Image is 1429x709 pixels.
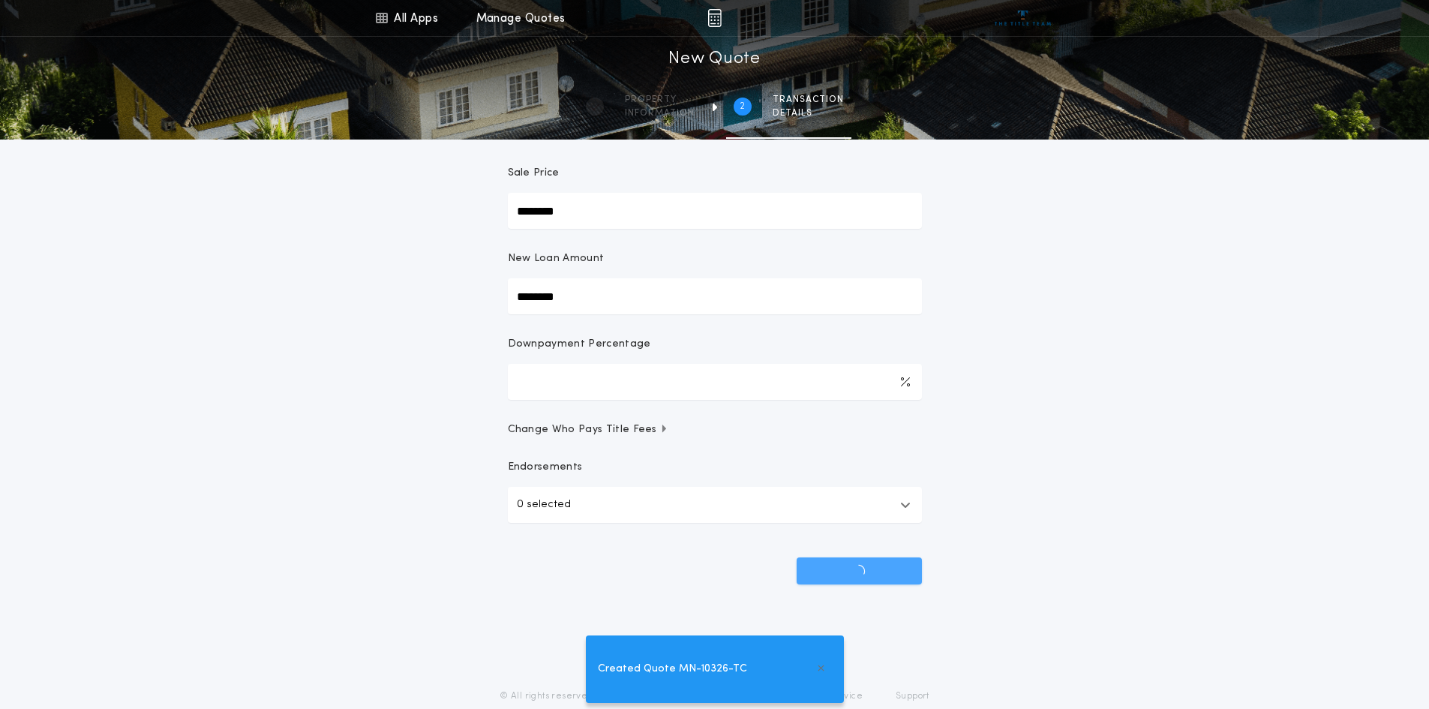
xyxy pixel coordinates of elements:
button: 0 selected [508,487,922,523]
p: New Loan Amount [508,251,605,266]
h2: 2 [740,101,745,113]
p: 0 selected [517,496,571,514]
p: Sale Price [508,166,560,181]
span: Transaction [773,94,844,106]
span: details [773,107,844,119]
input: New Loan Amount [508,278,922,314]
input: Sale Price [508,193,922,229]
span: Change Who Pays Title Fees [508,422,669,437]
button: Change Who Pays Title Fees [508,422,922,437]
p: Downpayment Percentage [508,337,651,352]
img: vs-icon [995,11,1051,26]
img: img [707,9,722,27]
input: Downpayment Percentage [508,364,922,400]
h1: New Quote [668,47,760,71]
span: Created Quote MN-10326-TC [598,661,747,677]
span: information [625,107,695,119]
p: Endorsements [508,460,922,475]
span: Property [625,94,695,106]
